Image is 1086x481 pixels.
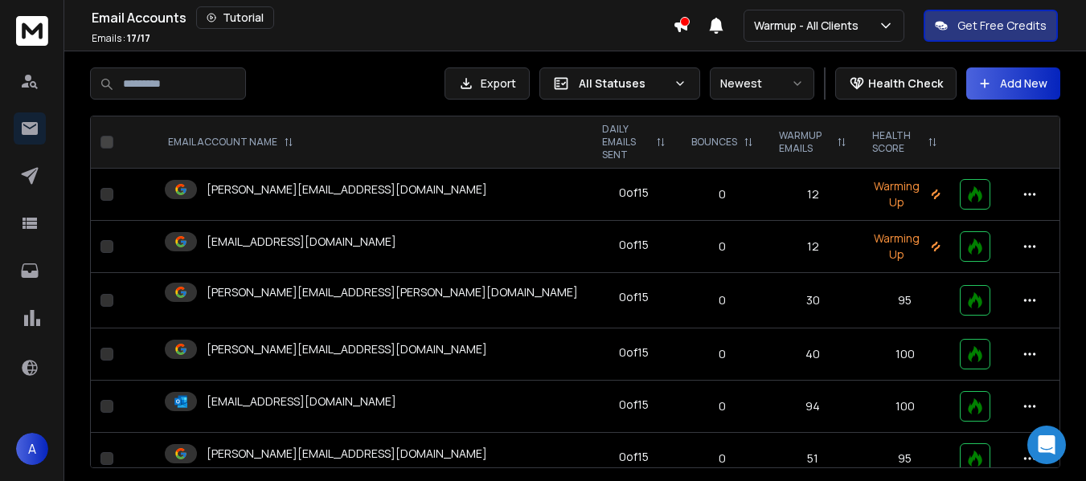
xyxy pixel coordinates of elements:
[207,341,487,357] p: [PERSON_NAME][EMAIL_ADDRESS][DOMAIN_NAME]
[859,381,950,433] td: 100
[619,237,649,253] div: 0 of 15
[619,185,649,201] div: 0 of 15
[766,169,859,221] td: 12
[207,181,487,198] p: [PERSON_NAME][EMAIL_ADDRESS][DOMAIN_NAME]
[579,75,667,92] p: All Statuses
[766,328,859,381] td: 40
[869,178,941,210] p: Warming Up
[619,289,649,305] div: 0 of 15
[691,136,737,149] p: BOUNCES
[619,449,649,465] div: 0 of 15
[16,433,48,465] button: A
[779,129,830,155] p: WARMUP EMAILS
[710,67,814,100] button: Newest
[766,381,859,433] td: 94
[869,230,941,263] p: Warming Up
[957,18,1047,34] p: Get Free Credits
[688,346,756,362] p: 0
[1027,426,1066,464] div: Open Intercom Messenger
[688,398,756,414] p: 0
[207,393,396,410] p: [EMAIL_ADDRESS][DOMAIN_NAME]
[196,6,274,29] button: Tutorial
[859,328,950,381] td: 100
[766,273,859,328] td: 30
[445,67,530,100] button: Export
[868,75,943,92] p: Health Check
[754,18,865,34] p: Warmup - All Clients
[619,344,649,361] div: 0 of 15
[207,446,487,462] p: [PERSON_NAME][EMAIL_ADDRESS][DOMAIN_NAME]
[602,123,650,161] p: DAILY EMAILS SENT
[127,31,150,45] span: 17 / 17
[966,67,1060,100] button: Add New
[766,221,859,273] td: 12
[688,450,756,467] p: 0
[207,234,396,250] p: [EMAIL_ADDRESS][DOMAIN_NAME]
[619,397,649,413] div: 0 of 15
[92,32,150,45] p: Emails :
[168,136,293,149] div: EMAIL ACCOUNT NAME
[924,10,1058,42] button: Get Free Credits
[872,129,921,155] p: HEALTH SCORE
[859,273,950,328] td: 95
[688,238,756,255] p: 0
[835,67,957,100] button: Health Check
[688,186,756,202] p: 0
[688,292,756,308] p: 0
[92,6,673,29] div: Email Accounts
[207,284,578,300] p: [PERSON_NAME][EMAIL_ADDRESS][PERSON_NAME][DOMAIN_NAME]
